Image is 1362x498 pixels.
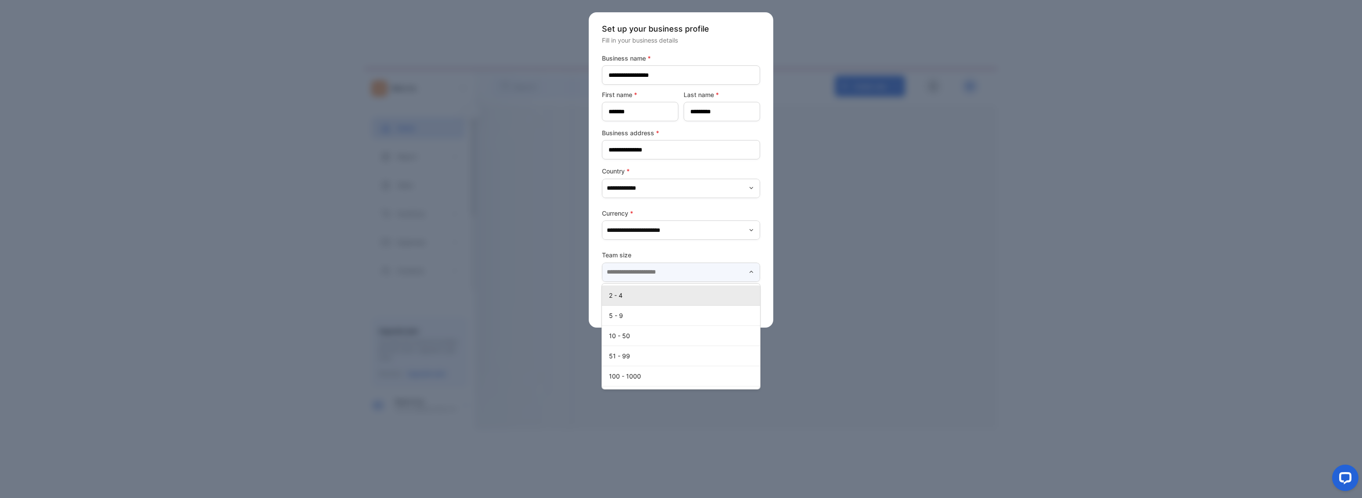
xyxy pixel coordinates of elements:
[602,128,760,137] label: Business address
[602,250,760,260] label: Team size
[602,36,760,45] p: Fill in your business details
[609,291,757,300] p: 2 - 4
[602,54,760,63] label: Business name
[1325,461,1362,498] iframe: LiveChat chat widget
[602,209,760,218] label: Currency
[602,166,760,176] label: Country
[609,311,757,320] p: 5 - 9
[609,331,757,340] p: 10 - 50
[602,23,760,35] p: Set up your business profile
[684,90,760,99] label: Last name
[609,351,757,361] p: 51 - 99
[609,372,757,381] p: 100 - 1000
[602,90,678,99] label: First name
